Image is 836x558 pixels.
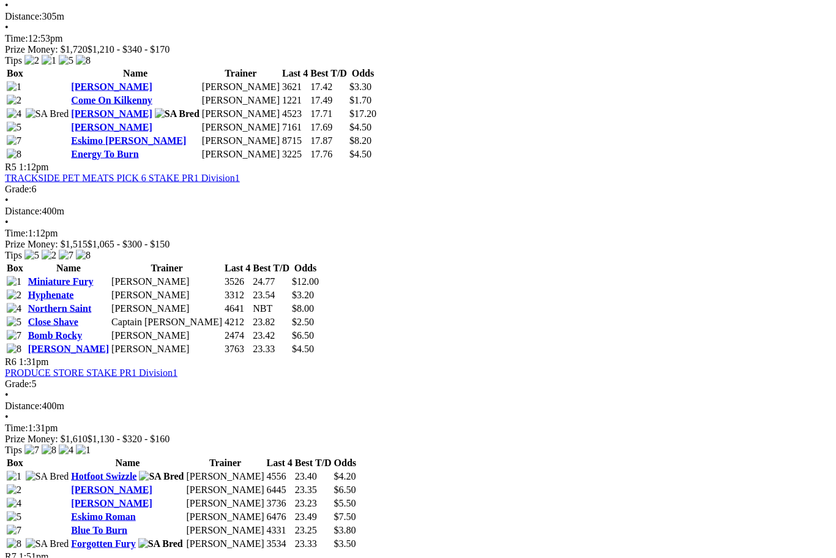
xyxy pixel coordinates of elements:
[5,173,240,183] a: TRACKSIDE PET MEATS PICK 6 STAKE PR1 Division1
[5,423,28,433] span: Time:
[5,434,831,445] div: Prize Money: $1,610
[224,343,251,355] td: 3763
[7,81,21,92] img: 1
[294,470,332,483] td: 23.40
[224,330,251,342] td: 2474
[7,108,21,119] img: 4
[282,148,308,160] td: 3225
[71,484,152,495] a: [PERSON_NAME]
[139,471,184,482] img: SA Bred
[201,148,280,160] td: [PERSON_NAME]
[334,538,356,549] span: $3.50
[24,55,39,66] img: 2
[282,94,308,107] td: 1221
[28,330,82,341] a: Bomb Rocky
[334,457,357,469] th: Odds
[76,250,91,261] img: 8
[266,470,293,483] td: 4556
[19,162,49,172] span: 1:12pm
[349,135,371,146] span: $8.20
[266,497,293,510] td: 3736
[28,303,92,314] a: Northern Saint
[5,206,42,216] span: Distance:
[310,81,348,93] td: 17.42
[201,108,280,120] td: [PERSON_NAME]
[7,68,23,78] span: Box
[71,135,186,146] a: Eskimo [PERSON_NAME]
[5,401,831,412] div: 400m
[7,458,23,468] span: Box
[71,95,152,105] a: Come On Kilkenny
[5,356,17,367] span: R6
[224,289,251,301] td: 3312
[59,250,73,261] img: 7
[5,184,32,194] span: Grade:
[5,44,831,55] div: Prize Money: $1,720
[7,303,21,314] img: 4
[334,498,356,508] span: $5.50
[71,498,152,508] a: [PERSON_NAME]
[7,122,21,133] img: 5
[349,108,376,119] span: $17.20
[5,33,831,44] div: 12:53pm
[5,11,42,21] span: Distance:
[185,524,264,537] td: [PERSON_NAME]
[294,497,332,510] td: 23.23
[28,290,74,300] a: Hyphenate
[71,525,127,535] a: Blue To Burn
[5,412,9,422] span: •
[7,525,21,536] img: 7
[5,228,831,239] div: 1:12pm
[24,250,39,261] img: 5
[252,276,290,288] td: 24.77
[252,330,290,342] td: 23.42
[28,276,94,287] a: Miniature Fury
[185,470,264,483] td: [PERSON_NAME]
[310,94,348,107] td: 17.49
[42,445,56,456] img: 8
[5,206,831,217] div: 400m
[88,434,170,444] span: $1,130 - $320 - $160
[5,368,177,378] a: PRODUCE STORE STAKE PR1 Division1
[71,149,138,159] a: Energy To Burn
[76,445,91,456] img: 1
[71,471,136,481] a: Hotfoot Swizzle
[224,262,251,274] th: Last 4
[111,262,223,274] th: Trainer
[26,471,69,482] img: SA Bred
[7,135,21,146] img: 7
[310,121,348,134] td: 17.69
[252,262,290,274] th: Best T/D
[266,484,293,496] td: 6445
[201,121,280,134] td: [PERSON_NAME]
[292,317,314,327] span: $2.50
[155,108,200,119] img: SA Bred
[7,95,21,106] img: 2
[42,55,56,66] img: 1
[294,524,332,537] td: 23.25
[266,538,293,550] td: 3534
[5,195,9,205] span: •
[5,239,831,250] div: Prize Money: $1,515
[224,316,251,328] td: 4212
[59,55,73,66] img: 5
[59,445,73,456] img: 4
[294,484,332,496] td: 23.35
[185,511,264,523] td: [PERSON_NAME]
[185,457,264,469] th: Trainer
[88,44,170,55] span: $1,210 - $340 - $170
[71,511,135,522] a: Eskimo Roman
[201,94,280,107] td: [PERSON_NAME]
[138,538,183,549] img: SA Bred
[111,330,223,342] td: [PERSON_NAME]
[292,330,314,341] span: $6.50
[252,303,290,315] td: NBT
[294,538,332,550] td: 23.33
[349,67,377,80] th: Odds
[310,135,348,147] td: 17.87
[334,511,356,522] span: $7.50
[7,317,21,328] img: 5
[349,81,371,92] span: $3.30
[5,390,9,400] span: •
[266,457,293,469] th: Last 4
